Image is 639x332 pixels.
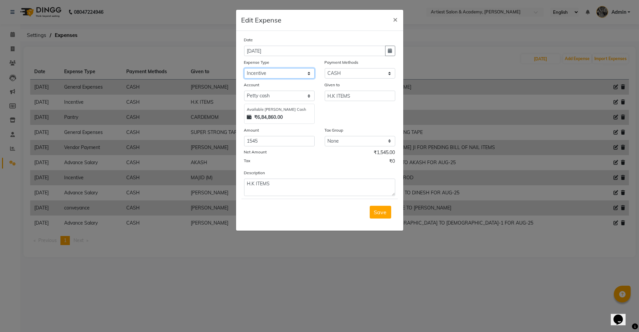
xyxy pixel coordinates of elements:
label: Tax Group [325,127,344,133]
h5: Edit Expense [241,15,282,25]
label: Amount [244,127,259,133]
label: Payment Methods [325,59,359,65]
div: Available [PERSON_NAME] Cash [247,107,312,112]
label: Date [244,37,253,43]
input: Amount [244,136,315,146]
label: Account [244,82,260,88]
label: Tax [244,158,250,164]
span: ₹1,545.00 [374,149,395,158]
input: Given to [325,91,395,101]
span: × [393,14,398,24]
iframe: chat widget [611,305,632,325]
span: Save [374,209,387,216]
label: Expense Type [244,59,270,65]
label: Description [244,170,265,176]
label: Net Amount [244,149,267,155]
strong: ₹6,84,860.00 [255,114,283,121]
span: ₹0 [390,158,395,167]
button: Save [370,206,391,219]
button: Close [388,10,403,29]
label: Given to [325,82,340,88]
